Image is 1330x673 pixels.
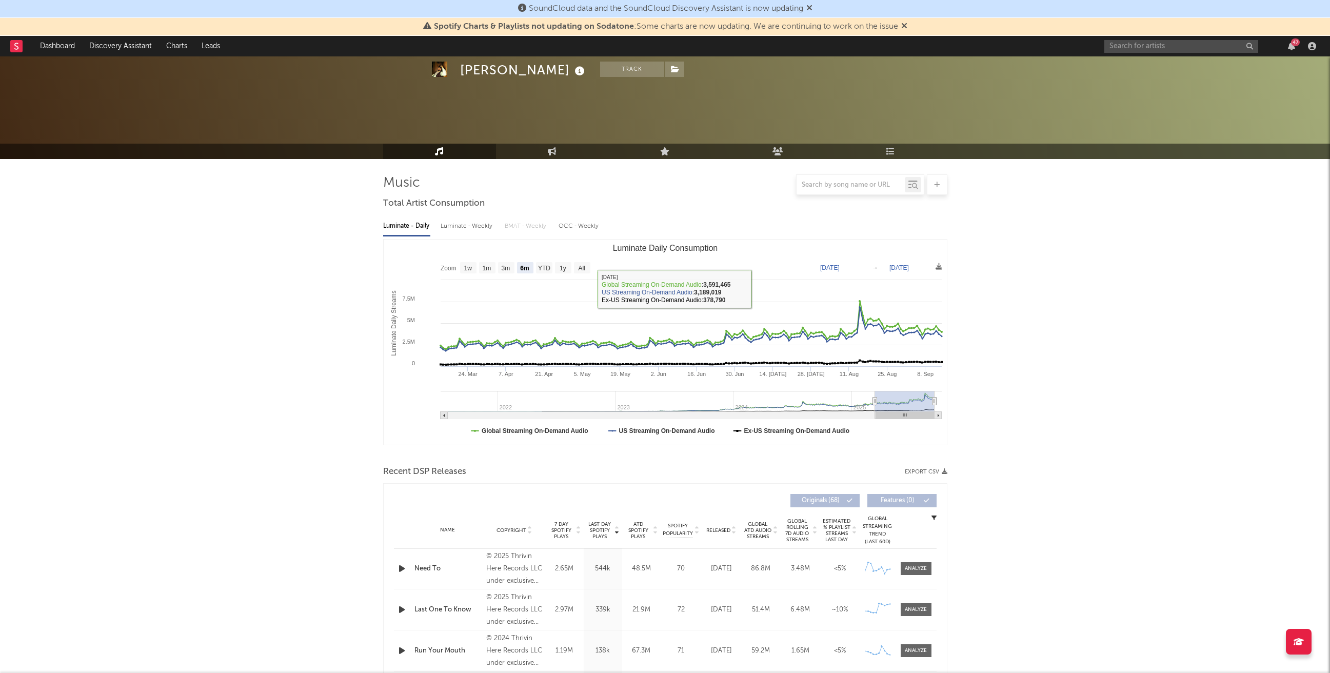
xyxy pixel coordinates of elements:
span: Last Day Spotify Plays [586,521,613,540]
div: © 2024 Thrivin Here Records LLC under exclusive license to Warner Music Nashville [486,632,542,669]
button: Originals(68) [790,494,860,507]
span: Originals ( 68 ) [797,498,844,504]
a: Last One To Know [414,605,482,615]
button: Features(0) [867,494,937,507]
div: 2.97M [548,605,581,615]
text: 1w [464,265,472,272]
span: Estimated % Playlist Streams Last Day [823,518,851,543]
span: Features ( 0 ) [874,498,921,504]
span: : Some charts are now updating. We are continuing to work on the issue [434,23,898,31]
div: [DATE] [704,646,739,656]
div: [DATE] [704,605,739,615]
text: 7.5M [402,295,414,302]
text: 2. Jun [650,371,666,377]
text: → [872,264,878,271]
span: Copyright [497,527,526,533]
span: 7 Day Spotify Plays [548,521,575,540]
div: Name [414,526,482,534]
text: 5. May [573,371,591,377]
span: Total Artist Consumption [383,197,485,210]
span: Global ATD Audio Streams [744,521,772,540]
text: 3m [501,265,510,272]
div: <5% [823,564,857,574]
text: Luminate Daily Consumption [612,244,718,252]
div: 47 [1291,38,1300,46]
div: Global Streaming Trend (Last 60D) [862,515,893,546]
span: SoundCloud data and the SoundCloud Discovery Assistant is now updating [529,5,803,13]
input: Search by song name or URL [797,181,905,189]
div: 21.9M [625,605,658,615]
text: 2.5M [402,339,414,345]
a: Charts [159,36,194,56]
div: 48.5M [625,564,658,574]
div: 51.4M [744,605,778,615]
div: [PERSON_NAME] [460,62,587,78]
text: [DATE] [820,264,840,271]
text: Luminate Daily Streams [390,290,398,355]
text: 1m [482,265,491,272]
a: Dashboard [33,36,82,56]
text: Global Streaming On-Demand Audio [482,427,588,434]
div: 86.8M [744,564,778,574]
text: Ex-US Streaming On-Demand Audio [744,427,849,434]
text: YTD [538,265,550,272]
text: All [578,265,585,272]
span: Global Rolling 7D Audio Streams [783,518,811,543]
div: ~ 10 % [823,605,857,615]
div: 71 [663,646,699,656]
text: 28. [DATE] [797,371,824,377]
div: 1.65M [783,646,818,656]
div: 544k [586,564,620,574]
a: Discovery Assistant [82,36,159,56]
text: Zoom [441,265,456,272]
div: OCC - Weekly [559,217,600,235]
span: Released [706,527,730,533]
text: 7. Apr [499,371,513,377]
a: Need To [414,564,482,574]
div: 67.3M [625,646,658,656]
div: [DATE] [704,564,739,574]
text: 6m [520,265,529,272]
input: Search for artists [1104,40,1258,53]
text: 30. Jun [725,371,744,377]
div: 72 [663,605,699,615]
svg: Luminate Daily Consumption [384,240,947,445]
text: 0 [411,360,414,366]
text: 19. May [610,371,630,377]
div: <5% [823,646,857,656]
div: 6.48M [783,605,818,615]
div: 2.65M [548,564,581,574]
div: 1.19M [548,646,581,656]
div: 138k [586,646,620,656]
span: Spotify Popularity [663,522,693,538]
button: Export CSV [905,469,947,475]
div: 3.48M [783,564,818,574]
a: Run Your Mouth [414,646,482,656]
a: Leads [194,36,227,56]
span: Dismiss [901,23,907,31]
div: Luminate - Daily [383,217,430,235]
div: 339k [586,605,620,615]
div: Luminate - Weekly [441,217,494,235]
text: 11. Aug [839,371,858,377]
text: 24. Mar [458,371,478,377]
text: 14. [DATE] [759,371,786,377]
div: 59.2M [744,646,778,656]
div: 70 [663,564,699,574]
text: 8. Sep [917,371,934,377]
div: © 2025 Thrivin Here Records LLC under exclusive license to Warner Music Nashville [486,591,542,628]
span: ATD Spotify Plays [625,521,652,540]
div: © 2025 Thrivin Here Records LLC under exclusive license to Warner Music Nashville [486,550,542,587]
text: 21. Apr [535,371,553,377]
button: Track [600,62,664,77]
text: 25. Aug [878,371,897,377]
text: 1y [560,265,566,272]
text: 16. Jun [687,371,706,377]
span: Dismiss [806,5,812,13]
text: US Streaming On-Demand Audio [619,427,714,434]
span: Recent DSP Releases [383,466,466,478]
text: 5M [407,317,414,323]
span: Spotify Charts & Playlists not updating on Sodatone [434,23,634,31]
